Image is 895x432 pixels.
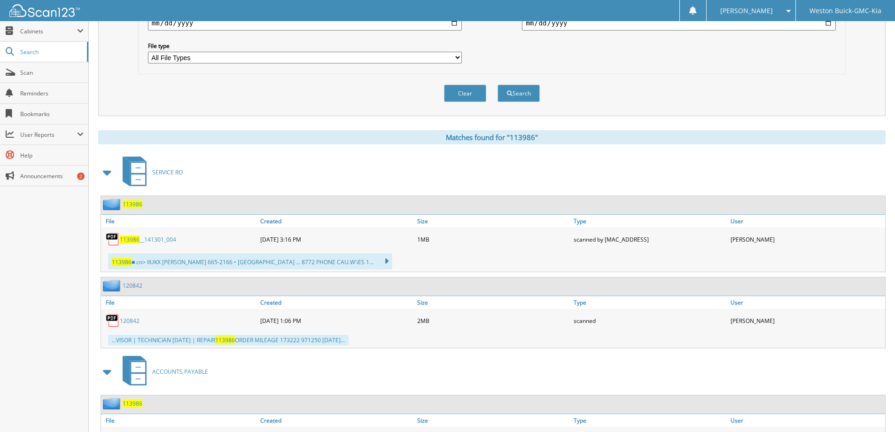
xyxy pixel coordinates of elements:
[258,215,415,228] a: Created
[106,314,120,328] img: PDF.png
[258,230,415,249] div: [DATE] 3:16 PM
[77,173,85,180] div: 2
[20,131,77,139] span: User Reports
[215,336,235,344] span: 113986
[148,16,462,31] input: start
[106,232,120,246] img: PDF.png
[152,368,208,376] span: ACCOUNTS PAYABLE
[123,200,142,208] a: 113986
[20,110,84,118] span: Bookmarks
[571,311,728,330] div: scanned
[9,4,80,17] img: scan123-logo-white.svg
[571,215,728,228] a: Type
[103,398,123,409] img: folder2.png
[20,48,82,56] span: Search
[20,89,84,97] span: Reminders
[123,400,142,408] a: 113986
[415,230,572,249] div: 1MB
[728,296,885,309] a: User
[20,69,84,77] span: Scan
[20,27,77,35] span: Cabinets
[728,230,885,249] div: [PERSON_NAME]
[120,236,140,243] span: 113986
[258,414,415,427] a: Created
[112,258,132,266] span: 113986
[848,387,895,432] iframe: Chat Widget
[571,296,728,309] a: Type
[20,151,84,159] span: Help
[498,85,540,102] button: Search
[720,8,773,14] span: [PERSON_NAME]
[415,414,572,427] a: Size
[20,172,84,180] span: Announcements
[415,296,572,309] a: Size
[152,168,183,176] span: SERVICE RO
[103,198,123,210] img: folder2.png
[120,236,176,243] a: 113986__141301_004
[101,296,258,309] a: File
[728,414,885,427] a: User
[120,317,140,325] a: 120842
[728,311,885,330] div: [PERSON_NAME]
[571,414,728,427] a: Type
[258,296,415,309] a: Created
[258,311,415,330] div: [DATE] 1:06 PM
[148,42,462,50] label: File type
[117,154,183,191] a: SERVICE RO
[103,280,123,291] img: folder2.png
[101,414,258,427] a: File
[415,215,572,228] a: Size
[444,85,486,102] button: Clear
[123,282,142,290] a: 120842
[108,335,349,346] div: ...VISOR | TECHNICIAN [DATE] | REPAIR ORDER MILEAGE 173222 971250 [DATE]...
[101,215,258,228] a: File
[728,215,885,228] a: User
[522,16,836,31] input: end
[117,353,208,390] a: ACCOUNTS PAYABLE
[809,8,881,14] span: Weston Buick-GMC-Kia
[571,230,728,249] div: scanned by [MAC_ADDRESS]
[108,253,392,269] div: ■ cn> IIUKX [PERSON_NAME] 665-2166 • [GEOGRAPHIC_DATA] ... 8772 PHONE CAU.W'iES 1...
[415,311,572,330] div: 2MB
[98,130,886,144] div: Matches found for "113986"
